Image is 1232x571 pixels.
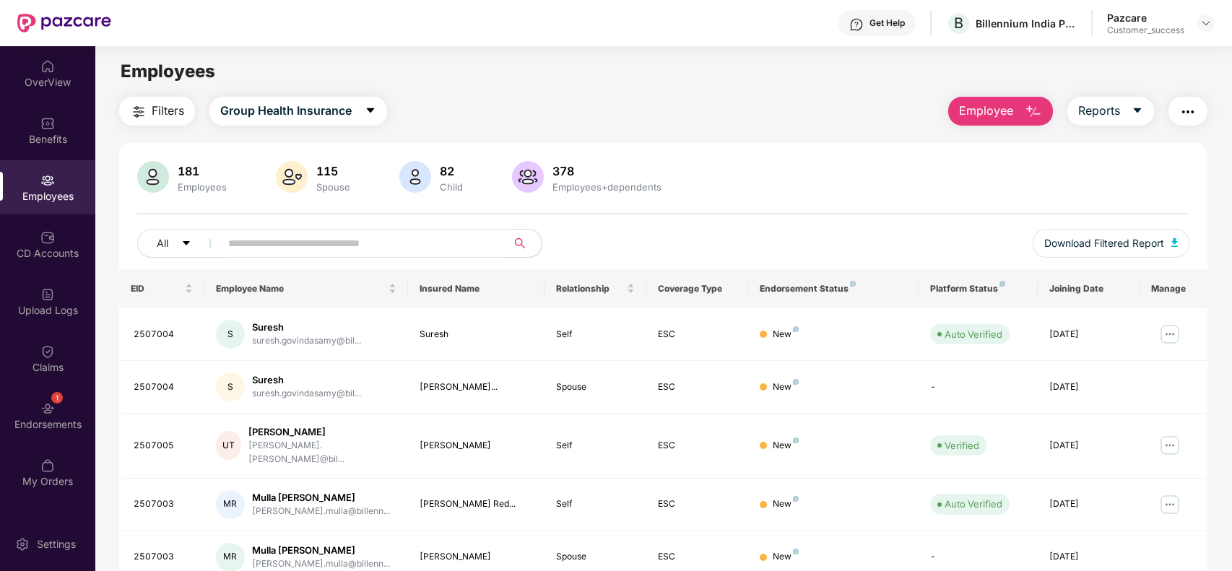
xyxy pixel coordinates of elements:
div: Pazcare [1107,11,1184,25]
img: manageButton [1158,493,1181,516]
th: EID [119,269,204,308]
span: Relationship [556,283,624,295]
span: B [954,14,963,32]
img: svg+xml;base64,PHN2ZyBpZD0iSGVscC0zMngzMiIgeG1sbnM9Imh0dHA6Ly93d3cudzMub3JnLzIwMDAvc3ZnIiB3aWR0aD... [849,17,864,32]
th: Manage [1140,269,1207,308]
th: Employee Name [204,269,409,308]
span: Employee Name [216,283,386,295]
div: Billennium India Private Limited [976,17,1077,30]
div: Get Help [869,17,905,29]
img: manageButton [1158,323,1181,346]
span: EID [131,283,182,295]
img: svg+xml;base64,PHN2ZyBpZD0iRHJvcGRvd24tMzJ4MzIiIHhtbG5zPSJodHRwOi8vd3d3LnczLm9yZy8yMDAwL3N2ZyIgd2... [1200,17,1212,29]
img: manageButton [1158,434,1181,457]
div: Customer_success [1107,25,1184,36]
img: New Pazcare Logo [17,14,111,32]
th: Relationship [545,269,646,308]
